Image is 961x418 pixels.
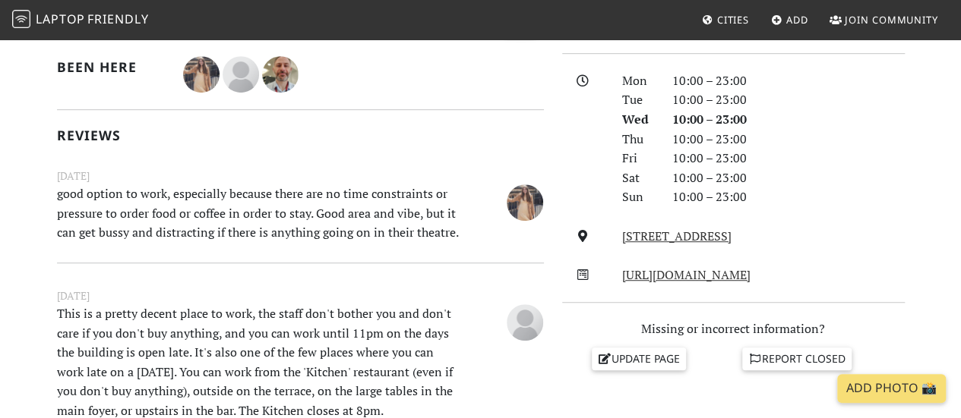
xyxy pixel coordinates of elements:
[57,127,544,143] h2: Reviews
[622,266,751,283] a: [URL][DOMAIN_NAME]
[663,130,914,149] div: 10:00 – 23:00
[613,149,663,168] div: Fri
[87,11,148,27] span: Friendly
[183,64,223,81] span: Fátima González
[663,90,914,110] div: 10:00 – 23:00
[48,184,469,243] p: good option to work, especially because there are no time constraints or pressure to order food o...
[183,56,220,93] img: 4035-fatima.jpg
[57,59,165,75] h2: Been here
[36,11,85,27] span: Laptop
[48,168,553,184] small: [DATE]
[823,6,944,33] a: Join Community
[613,168,663,188] div: Sat
[663,187,914,207] div: 10:00 – 23:00
[262,56,299,93] img: 1536-nicholas.jpg
[507,184,543,221] img: 4035-fatima.jpg
[507,304,543,341] img: blank-535327c66bd565773addf3077783bbfce4b00ec00e9fd257753287c682c7fa38.png
[663,149,914,168] div: 10:00 – 23:00
[223,56,259,93] img: blank-535327c66bd565773addf3077783bbfce4b00ec00e9fd257753287c682c7fa38.png
[613,110,663,130] div: Wed
[562,319,905,339] p: Missing or incorrect information?
[663,71,914,91] div: 10:00 – 23:00
[48,288,553,304] small: [DATE]
[663,110,914,130] div: 10:00 – 23:00
[837,374,946,403] a: Add Photo 📸
[507,313,543,329] span: Anonymous
[507,193,543,209] span: Fátima González
[765,6,814,33] a: Add
[622,228,732,244] a: [STREET_ADDRESS]
[845,13,938,27] span: Join Community
[742,347,852,370] a: Report closed
[613,187,663,207] div: Sun
[613,71,663,91] div: Mon
[223,64,262,81] span: James Lowsley Williams
[663,168,914,188] div: 10:00 – 23:00
[12,7,149,33] a: LaptopFriendly LaptopFriendly
[613,90,663,110] div: Tue
[592,347,686,370] a: Update page
[696,6,755,33] a: Cities
[613,130,663,149] div: Thu
[717,13,749,27] span: Cities
[262,64,299,81] span: Nicholas Wright
[12,10,30,28] img: LaptopFriendly
[786,13,808,27] span: Add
